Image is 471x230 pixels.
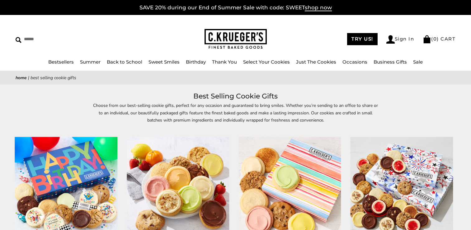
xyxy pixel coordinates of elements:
[80,59,101,65] a: Summer
[16,37,21,43] img: Search
[16,34,120,44] input: Search
[25,91,446,102] h1: Best Selling Cookie Gifts
[386,35,395,44] img: Account
[205,29,267,49] img: C.KRUEGER'S
[423,36,455,42] a: (0) CART
[16,75,27,81] a: Home
[423,35,431,43] img: Bag
[374,59,407,65] a: Business Gifts
[386,35,414,44] a: Sign In
[139,4,332,11] a: SAVE 20% during our End of Summer Sale with code: SWEETshop now
[16,74,455,81] nav: breadcrumbs
[433,36,437,42] span: 0
[28,75,29,81] span: |
[347,33,378,45] a: TRY US!
[212,59,237,65] a: Thank You
[31,75,76,81] span: Best Selling Cookie Gifts
[243,59,290,65] a: Select Your Cookies
[186,59,206,65] a: Birthday
[305,4,332,11] span: shop now
[413,59,423,65] a: Sale
[148,59,180,65] a: Sweet Smiles
[48,59,74,65] a: Bestsellers
[92,102,379,131] p: Choose from our best-selling cookie gifts, perfect for any occasion and guaranteed to bring smile...
[296,59,336,65] a: Just The Cookies
[107,59,142,65] a: Back to School
[342,59,367,65] a: Occasions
